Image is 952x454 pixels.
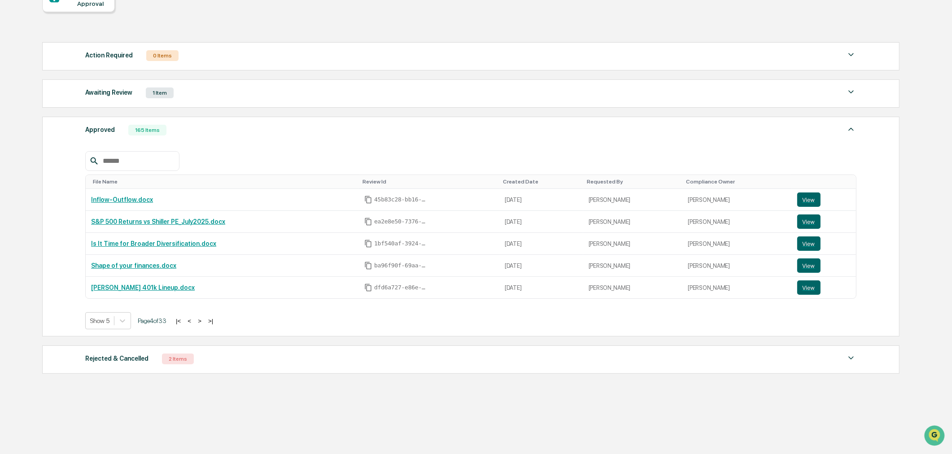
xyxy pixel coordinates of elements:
[846,49,856,60] img: caret
[797,236,821,251] button: View
[185,317,194,325] button: <
[362,179,496,185] div: Toggle SortBy
[364,262,372,270] span: Copy Id
[91,196,153,203] a: Inflow-Outflow.docx
[18,130,57,139] span: Data Lookup
[364,240,372,248] span: Copy Id
[31,78,114,85] div: We're available if you need us!
[18,113,58,122] span: Preclearance
[499,255,583,277] td: [DATE]
[65,114,72,121] div: 🗄️
[364,196,372,204] span: Copy Id
[583,211,683,233] td: [PERSON_NAME]
[797,192,851,207] a: View
[9,19,163,33] p: How can we help?
[85,124,115,135] div: Approved
[799,179,852,185] div: Toggle SortBy
[91,218,225,225] a: S&P 500 Returns vs Shiller PE_July2025.docx
[682,211,791,233] td: [PERSON_NAME]
[797,258,851,273] a: View
[91,240,216,247] a: Is It Time for Broader Diversification.docx
[146,87,174,98] div: 1 Item
[583,233,683,255] td: [PERSON_NAME]
[138,317,166,324] span: Page 4 of 33
[682,233,791,255] td: [PERSON_NAME]
[63,152,109,159] a: Powered byPylon
[682,255,791,277] td: [PERSON_NAME]
[91,284,195,291] a: [PERSON_NAME] 401k Lineup.docx
[364,218,372,226] span: Copy Id
[797,192,821,207] button: View
[797,280,851,295] a: View
[686,179,788,185] div: Toggle SortBy
[499,233,583,255] td: [DATE]
[173,317,183,325] button: |<
[85,87,132,98] div: Awaiting Review
[587,179,679,185] div: Toggle SortBy
[91,262,176,269] a: Shape of your finances.docx
[5,109,61,126] a: 🖐️Preclearance
[85,353,148,364] div: Rejected & Cancelled
[583,255,683,277] td: [PERSON_NAME]
[499,211,583,233] td: [DATE]
[797,214,821,229] button: View
[374,262,428,269] span: ba96f90f-69aa-4183-a4a6-a5c8ff583818
[374,218,428,225] span: ea2e8e50-7376-4a49-b01f-0c7cbcc146f3
[923,424,948,449] iframe: Open customer support
[74,113,111,122] span: Attestations
[9,69,25,85] img: 1746055101610-c473b297-6a78-478c-a979-82029cc54cd1
[89,152,109,159] span: Pylon
[797,280,821,295] button: View
[797,258,821,273] button: View
[364,284,372,292] span: Copy Id
[499,189,583,211] td: [DATE]
[374,196,428,203] span: 45b83c28-bb16-44e3-bd6b-962a5809b449
[374,240,428,247] span: 1bf540af-3924-4c20-a60a-a4eb091df5f5
[682,277,791,298] td: [PERSON_NAME]
[583,189,683,211] td: [PERSON_NAME]
[503,179,580,185] div: Toggle SortBy
[162,354,194,364] div: 2 Items
[797,214,851,229] a: View
[9,114,16,121] div: 🖐️
[583,277,683,298] td: [PERSON_NAME]
[146,50,179,61] div: 0 Items
[499,277,583,298] td: [DATE]
[61,109,115,126] a: 🗄️Attestations
[205,317,216,325] button: >|
[846,353,856,363] img: caret
[128,125,166,135] div: 165 Items
[85,49,133,61] div: Action Required
[5,127,60,143] a: 🔎Data Lookup
[797,236,851,251] a: View
[93,179,355,185] div: Toggle SortBy
[374,284,428,291] span: dfd6a727-e86e-4c6b-ad00-d25ef2963492
[31,69,147,78] div: Start new chat
[9,131,16,138] div: 🔎
[682,189,791,211] td: [PERSON_NAME]
[153,71,163,82] button: Start new chat
[846,87,856,97] img: caret
[195,317,204,325] button: >
[846,124,856,135] img: caret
